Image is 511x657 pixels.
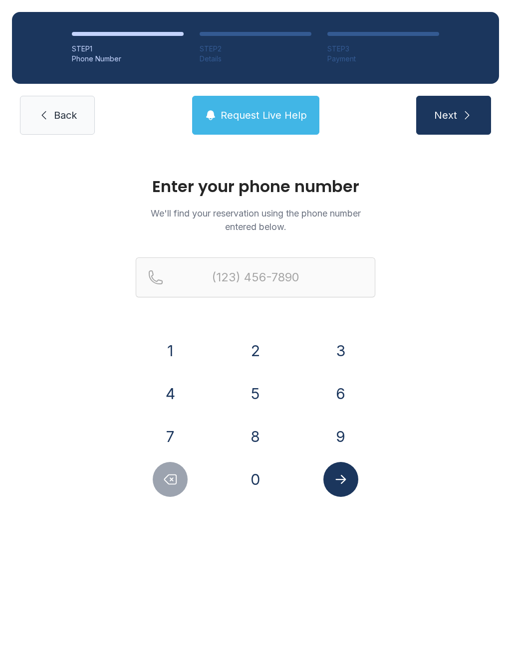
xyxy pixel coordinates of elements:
[136,179,375,195] h1: Enter your phone number
[221,108,307,122] span: Request Live Help
[200,54,311,64] div: Details
[72,54,184,64] div: Phone Number
[153,462,188,497] button: Delete number
[136,207,375,233] p: We'll find your reservation using the phone number entered below.
[238,333,273,368] button: 2
[153,419,188,454] button: 7
[136,257,375,297] input: Reservation phone number
[434,108,457,122] span: Next
[323,419,358,454] button: 9
[323,333,358,368] button: 3
[327,44,439,54] div: STEP 3
[153,333,188,368] button: 1
[238,376,273,411] button: 5
[153,376,188,411] button: 4
[72,44,184,54] div: STEP 1
[54,108,77,122] span: Back
[200,44,311,54] div: STEP 2
[323,462,358,497] button: Submit lookup form
[323,376,358,411] button: 6
[238,419,273,454] button: 8
[327,54,439,64] div: Payment
[238,462,273,497] button: 0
